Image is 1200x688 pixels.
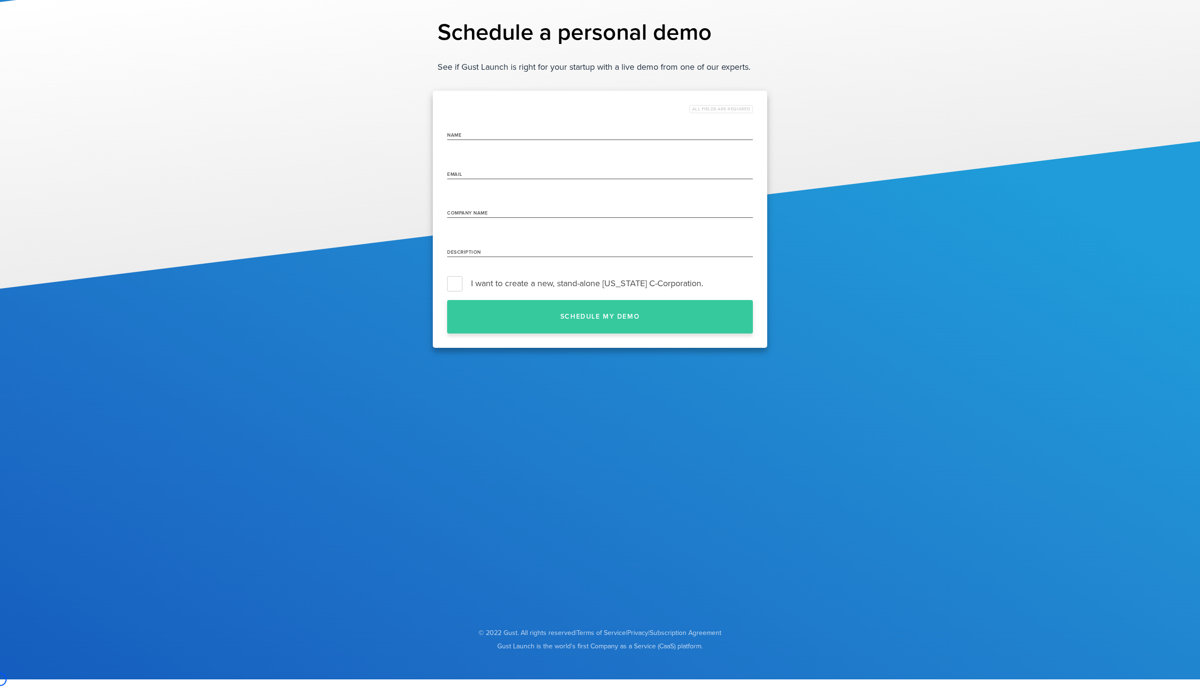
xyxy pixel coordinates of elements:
label: Company Name [447,211,488,215]
a: Subscription Agreement [650,629,721,637]
label: Description [447,250,481,255]
span: © 2022 Gust. All rights reserved [479,629,575,637]
label: Email [447,172,462,177]
label: I want to create a new, stand-alone [US_STATE] C-Corporation. [447,276,753,290]
p: See if Gust Launch is right for your startup with a live demo from one of our experts. [438,61,762,73]
h1: Schedule a personal demo [438,19,762,47]
a: Terms of Service [577,629,626,637]
label: name [447,133,461,138]
a: Privacy [627,629,648,637]
div: | | | [442,619,758,660]
span: Gust Launch is the world's first Company as a Service (CaaS) platform. [452,642,748,651]
button: Schedule my demo [447,300,753,333]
